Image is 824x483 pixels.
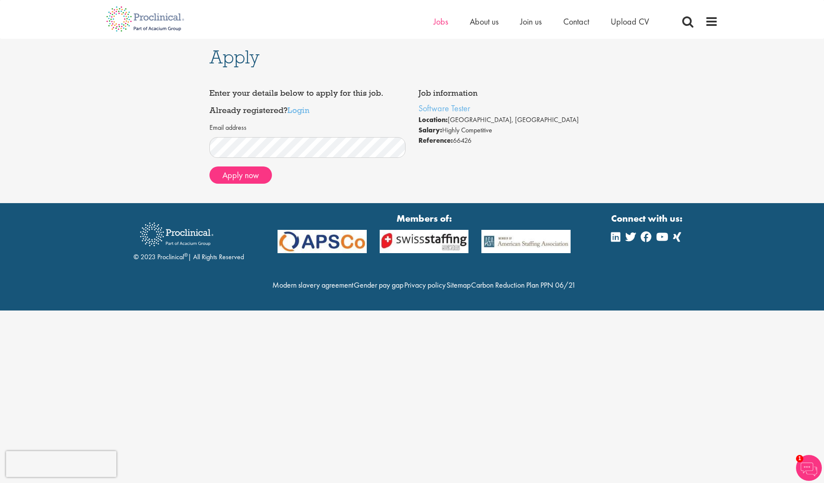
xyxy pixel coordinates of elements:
h4: Enter your details below to apply for this job. Already registered? [209,89,406,114]
a: About us [470,16,499,27]
strong: Reference: [418,136,453,145]
iframe: reCAPTCHA [6,451,116,477]
strong: Members of: [278,212,571,225]
strong: Connect with us: [611,212,684,225]
strong: Salary: [418,125,442,135]
a: Carbon Reduction Plan PPN 06/21 [471,280,576,290]
img: Chatbot [796,455,822,481]
a: Sitemap [446,280,471,290]
a: Modern slavery agreement [272,280,353,290]
a: Gender pay gap [354,280,403,290]
a: Login [287,105,309,115]
img: Proclinical Recruitment [134,216,220,252]
li: [GEOGRAPHIC_DATA], [GEOGRAPHIC_DATA] [418,115,615,125]
a: Upload CV [611,16,649,27]
button: Apply now [209,166,272,184]
span: Apply [209,45,259,69]
img: APSCo [475,230,577,254]
a: Jobs [434,16,448,27]
img: APSCo [271,230,373,254]
label: Email address [209,123,247,133]
h4: Job information [418,89,615,97]
strong: Location: [418,115,448,124]
li: Highly Competitive [418,125,615,135]
li: 66426 [418,135,615,146]
img: APSCo [373,230,475,254]
span: 1 [796,455,803,462]
a: Privacy policy [404,280,446,290]
a: Software Tester [418,103,470,114]
sup: ® [184,251,188,258]
div: © 2023 Proclinical | All Rights Reserved [134,216,244,262]
a: Join us [520,16,542,27]
a: Contact [563,16,589,27]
